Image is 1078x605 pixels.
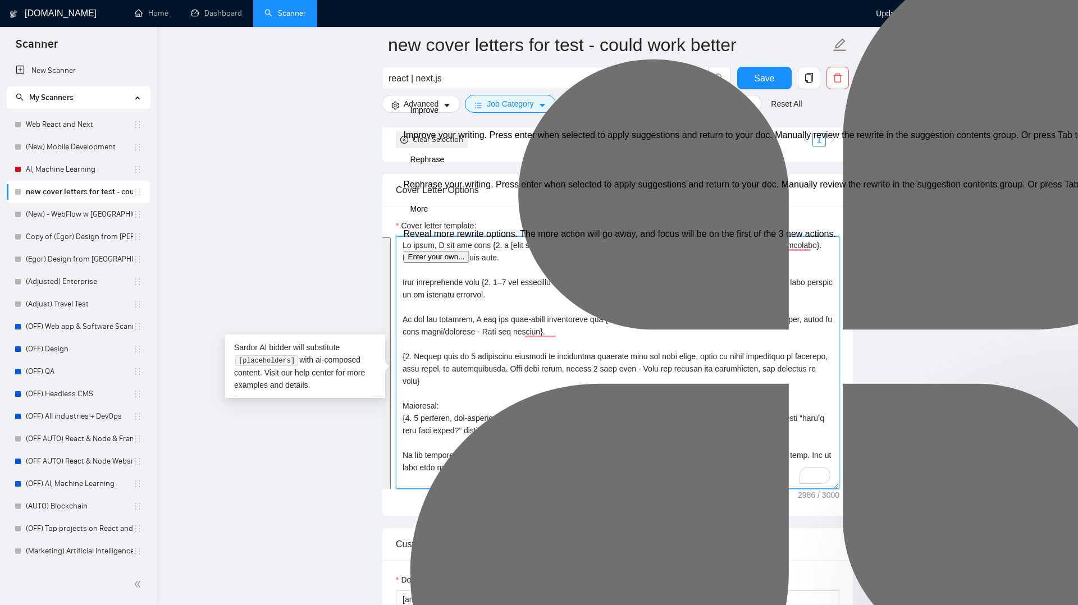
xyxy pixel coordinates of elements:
li: New Scanner [7,59,150,82]
a: (OFF AUTO) React & Node Websites and Apps [26,450,133,473]
span: holder [133,367,142,376]
li: (OFF) All industries + DevOps [7,405,150,428]
span: holder [133,300,142,309]
a: (Egor) Design from [GEOGRAPHIC_DATA] [26,248,133,271]
a: (OFF) All industries + DevOps [26,405,133,428]
span: holder [133,479,142,488]
a: (OFF AUTO) React & Node & Frameworks - Lower rate & No activity from lead [26,428,133,450]
a: searchScanner [264,8,306,18]
span: holder [133,389,142,398]
li: Copy of (Egor) Design from Jakub [7,226,150,248]
a: (OFF) Design [26,338,133,360]
span: holder [133,345,142,354]
label: Default answer template: [396,574,488,586]
a: (New) - WebFlow w [GEOGRAPHIC_DATA] [26,203,133,226]
span: Custom Client Questions [396,539,505,549]
span: holder [133,434,142,443]
a: (OFF) Top projects on React and Node [26,517,133,540]
span: holder [133,412,142,421]
a: (New) Mobile Development [26,136,133,158]
span: holder [133,165,142,174]
label: Cover letter template: [396,219,476,232]
a: (OFF) Headless CMS [26,383,133,405]
li: (Marketing) Travel apps [7,562,150,585]
li: (OFF) Web app & Software Scanner [7,315,150,338]
li: (Egor) Design from Dawid [7,248,150,271]
div: message notification from Mariia, 6d ago. Hey sales@teacode.io, Looks like your Upwork agency Tea... [17,24,208,61]
a: (OFF) Web app & Software Scanner [26,315,133,338]
a: dashboardDashboard [191,8,242,18]
span: search [16,93,24,101]
textarea: To enrich screen reader interactions, please activate Accessibility in Grammarly extension settings [396,236,839,489]
a: help center [295,368,334,377]
span: Scanner [7,36,67,59]
span: holder [133,322,142,331]
li: (New) Mobile Development [7,136,150,158]
p: Hey [EMAIL_ADDRESS][DOMAIN_NAME], Looks like your Upwork agency TeaCode ran out of connects. We r... [49,32,194,43]
li: (OFF) Headless CMS [7,383,150,405]
li: (AUTO) Blockchain [7,495,150,517]
li: (Adjusted) Enterprise [7,271,150,293]
li: (OFF) Design [7,338,150,360]
li: (Adjust) Travel Test [7,293,150,315]
a: Copy of (Egor) Design from [PERSON_NAME] [26,226,133,248]
a: new cover letters for test - could work better [26,181,133,203]
li: (OFF AUTO) React & Node Websites and Apps [7,450,150,473]
span: holder [133,524,142,533]
a: Web React and Next [26,113,133,136]
li: (New) - WebFlow w Kasia [7,203,150,226]
p: Message from Mariia, sent 6d ago [49,43,194,53]
div: Sardor AI bidder will substitute with ai-composed content. Visit our for more examples and details. [225,334,385,398]
img: Profile image for Mariia [25,34,43,52]
a: (Adjusted) Enterprise [26,271,133,293]
code: [placeholders] [235,355,298,366]
span: holder [133,232,142,241]
input: Scanner name... [388,31,830,59]
li: new cover letters for test - could work better [7,181,150,203]
a: (OFF) QA [26,360,133,383]
li: (OFF AUTO) React & Node & Frameworks - Lower rate & No activity from lead [7,428,150,450]
span: holder [133,143,142,152]
button: settingAdvancedcaret-down [382,95,460,113]
span: holder [133,210,142,219]
a: (OFF) AI, Machine Learning [26,473,133,495]
span: holder [133,547,142,556]
span: My Scanners [29,93,74,102]
span: holder [133,255,142,264]
li: (OFF) QA [7,360,150,383]
input: Search Freelance Jobs... [389,71,688,85]
span: holder [133,187,142,196]
span: holder [133,277,142,286]
li: (OFF) Top projects on React and Node [7,517,150,540]
li: Web React and Next [7,113,150,136]
a: homeHome [135,8,168,18]
span: holder [133,120,142,129]
a: (Adjust) Travel Test [26,293,133,315]
span: My Scanners [16,93,74,102]
li: (Marketing) Artificial Intelligence [7,540,150,562]
span: close-circle [400,136,408,144]
span: setting [391,101,399,109]
li: (OFF) AI, Machine Learning [7,473,150,495]
img: logo [10,5,17,23]
a: (Marketing) Artificial Intelligence [26,540,133,562]
div: Cover Letter Options [396,174,839,206]
span: holder [133,502,142,511]
a: AI, Machine Learning [26,158,133,181]
a: New Scanner [16,59,141,82]
span: holder [133,457,142,466]
li: AI, Machine Learning [7,158,150,181]
a: (AUTO) Blockchain [26,495,133,517]
span: double-left [134,579,145,590]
